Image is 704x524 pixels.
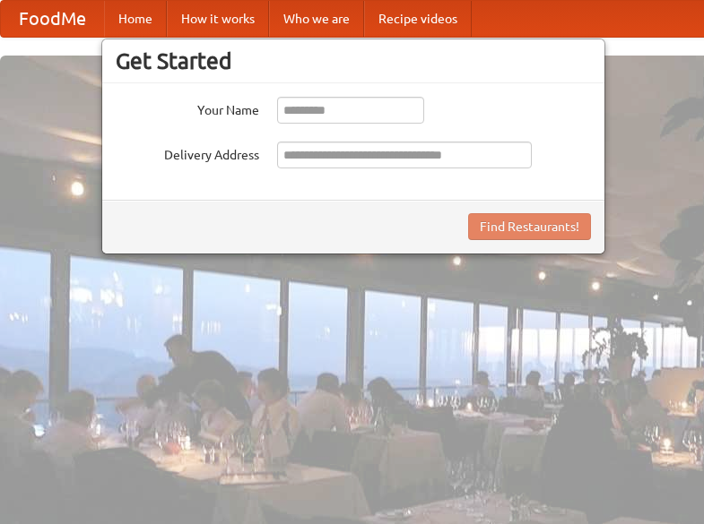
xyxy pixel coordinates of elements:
[116,47,591,74] h3: Get Started
[364,1,472,37] a: Recipe videos
[269,1,364,37] a: Who we are
[167,1,269,37] a: How it works
[104,1,167,37] a: Home
[1,1,104,37] a: FoodMe
[116,142,259,164] label: Delivery Address
[468,213,591,240] button: Find Restaurants!
[116,97,259,119] label: Your Name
